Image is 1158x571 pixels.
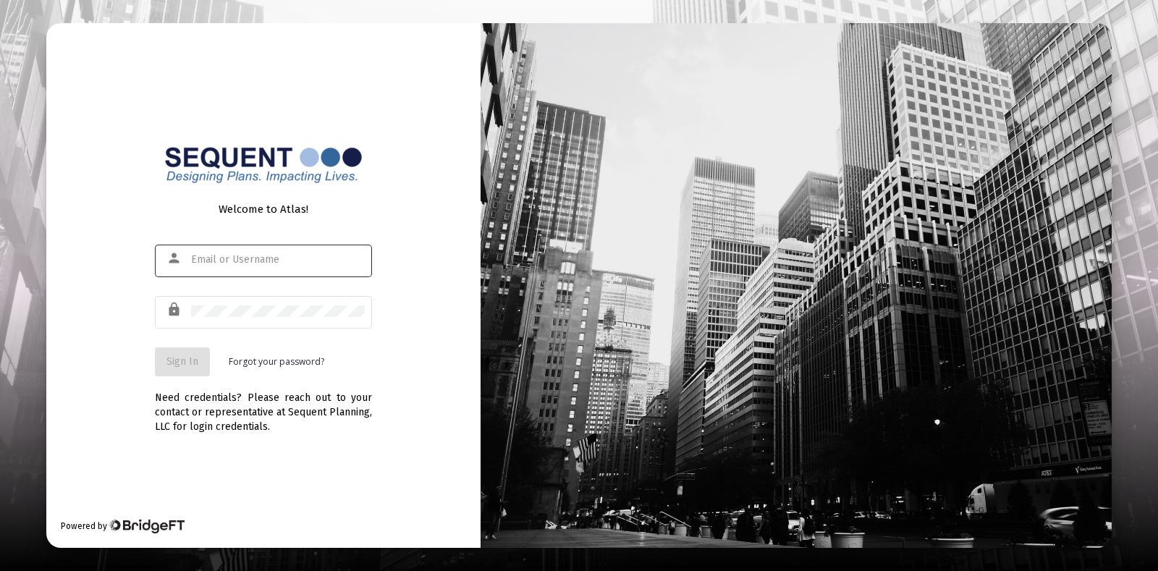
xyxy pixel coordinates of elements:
img: Bridge Financial Technology Logo [109,519,185,533]
input: Email or Username [191,254,365,266]
div: Need credentials? Please reach out to your contact or representative at Sequent Planning, LLC for... [155,376,372,434]
div: Powered by [61,519,185,533]
a: Forgot your password? [229,355,324,369]
mat-icon: lock [166,301,184,318]
span: Sign In [166,355,198,368]
button: Sign In [155,347,210,376]
mat-icon: person [166,250,184,267]
div: Welcome to Atlas! [155,202,372,216]
img: Logo [155,138,372,191]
